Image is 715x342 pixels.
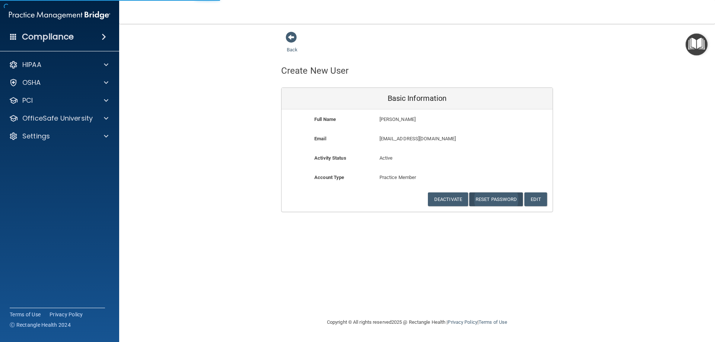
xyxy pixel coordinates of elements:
[50,311,83,318] a: Privacy Policy
[281,66,349,76] h4: Create New User
[10,321,71,329] span: Ⓒ Rectangle Health 2024
[9,132,108,141] a: Settings
[314,155,346,161] b: Activity Status
[686,33,708,55] button: Open Resource Center
[469,192,523,206] button: Reset Password
[448,319,477,325] a: Privacy Policy
[9,114,108,123] a: OfficeSafe University
[22,114,93,123] p: OfficeSafe University
[379,115,498,124] p: [PERSON_NAME]
[281,310,553,334] div: Copyright © All rights reserved 2025 @ Rectangle Health | |
[10,311,41,318] a: Terms of Use
[314,116,336,122] b: Full Name
[22,132,50,141] p: Settings
[282,88,553,109] div: Basic Information
[22,96,33,105] p: PCI
[9,78,108,87] a: OSHA
[9,60,108,69] a: HIPAA
[524,192,547,206] button: Edit
[428,192,468,206] button: Deactivate
[287,38,298,52] a: Back
[9,96,108,105] a: PCI
[9,8,110,23] img: PMB logo
[22,60,41,69] p: HIPAA
[479,319,507,325] a: Terms of Use
[314,175,344,180] b: Account Type
[586,289,706,319] iframe: Drift Widget Chat Controller
[22,78,41,87] p: OSHA
[379,154,455,163] p: Active
[22,32,74,42] h4: Compliance
[379,173,455,182] p: Practice Member
[379,134,498,143] p: [EMAIL_ADDRESS][DOMAIN_NAME]
[314,136,326,141] b: Email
